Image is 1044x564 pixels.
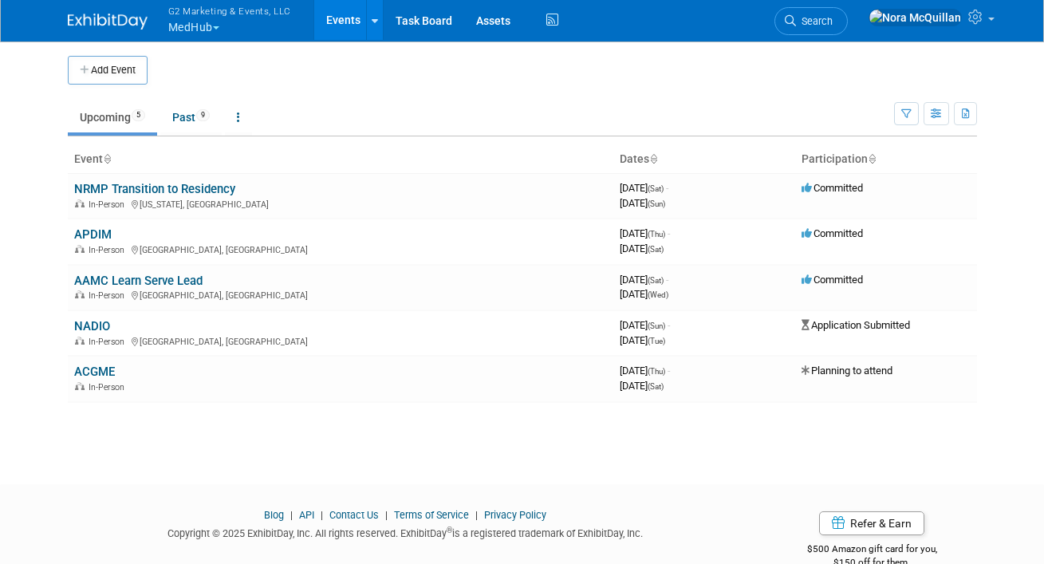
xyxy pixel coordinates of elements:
span: Committed [802,227,863,239]
span: In-Person [89,245,129,255]
span: (Sun) [648,199,665,208]
span: (Sat) [648,276,664,285]
span: - [666,182,668,194]
span: | [471,509,482,521]
span: In-Person [89,290,129,301]
span: [DATE] [620,243,664,254]
a: Sort by Participation Type [868,152,876,165]
img: In-Person Event [75,245,85,253]
a: Sort by Start Date [649,152,657,165]
span: (Wed) [648,290,668,299]
span: G2 Marketing & Events, LLC [168,2,291,19]
a: Upcoming5 [68,102,157,132]
span: In-Person [89,382,129,392]
span: 9 [196,109,210,121]
a: APDIM [74,227,112,242]
span: | [381,509,392,521]
div: [GEOGRAPHIC_DATA], [GEOGRAPHIC_DATA] [74,334,607,347]
a: API [299,509,314,521]
div: [GEOGRAPHIC_DATA], [GEOGRAPHIC_DATA] [74,243,607,255]
a: Terms of Service [394,509,469,521]
div: Copyright © 2025 ExhibitDay, Inc. All rights reserved. ExhibitDay is a registered trademark of Ex... [68,523,744,541]
img: In-Person Event [75,290,85,298]
a: NRMP Transition to Residency [74,182,235,196]
div: [GEOGRAPHIC_DATA], [GEOGRAPHIC_DATA] [74,288,607,301]
a: Search [774,7,848,35]
a: AAMC Learn Serve Lead [74,274,203,288]
span: (Sat) [648,382,664,391]
span: 5 [132,109,145,121]
span: Planning to attend [802,365,892,377]
a: Sort by Event Name [103,152,111,165]
span: (Sun) [648,321,665,330]
span: [DATE] [620,197,665,209]
a: Blog [264,509,284,521]
img: In-Person Event [75,382,85,390]
span: [DATE] [620,334,665,346]
span: Committed [802,182,863,194]
span: (Thu) [648,230,665,239]
span: [DATE] [620,227,670,239]
span: (Sat) [648,245,664,254]
span: - [668,227,670,239]
img: ExhibitDay [68,14,148,30]
span: - [666,274,668,286]
span: - [668,365,670,377]
a: Contact Us [329,509,379,521]
span: Application Submitted [802,319,910,331]
span: [DATE] [620,365,670,377]
span: Committed [802,274,863,286]
span: (Tue) [648,337,665,345]
span: (Sat) [648,184,664,193]
a: Refer & Earn [819,511,924,535]
span: | [317,509,327,521]
a: Past9 [160,102,222,132]
th: Dates [613,146,795,173]
span: [DATE] [620,319,670,331]
div: [US_STATE], [GEOGRAPHIC_DATA] [74,197,607,210]
th: Event [68,146,613,173]
a: Privacy Policy [484,509,546,521]
span: [DATE] [620,182,668,194]
span: In-Person [89,337,129,347]
button: Add Event [68,56,148,85]
span: (Thu) [648,367,665,376]
span: - [668,319,670,331]
img: In-Person Event [75,199,85,207]
img: Nora McQuillan [869,9,962,26]
sup: ® [447,526,452,534]
span: In-Person [89,199,129,210]
a: ACGME [74,365,115,379]
a: NADIO [74,319,110,333]
span: [DATE] [620,380,664,392]
span: [DATE] [620,288,668,300]
th: Participation [795,146,977,173]
img: In-Person Event [75,337,85,345]
span: [DATE] [620,274,668,286]
span: | [286,509,297,521]
span: Search [796,15,833,27]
